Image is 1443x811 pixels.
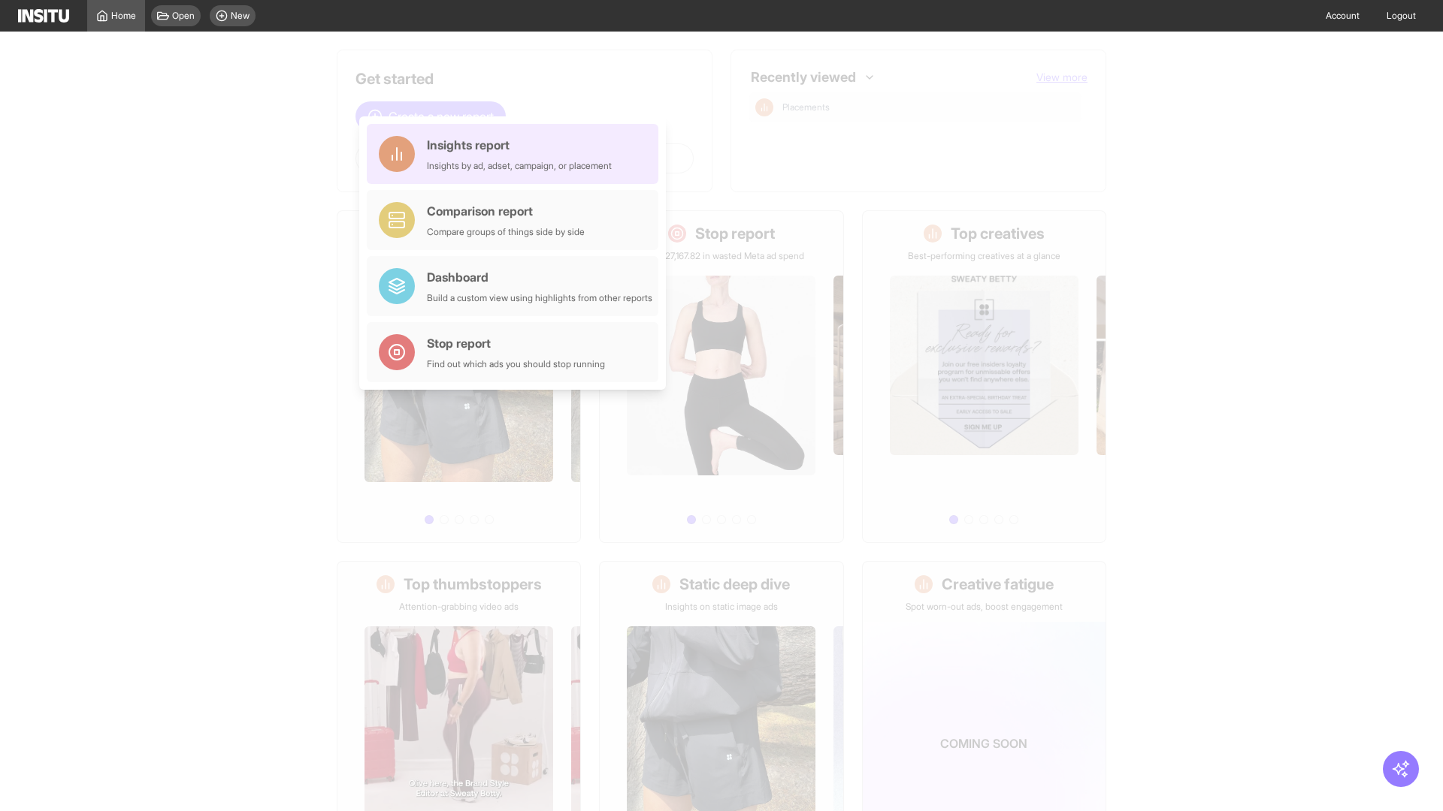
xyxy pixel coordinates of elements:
[18,9,69,23] img: Logo
[427,292,652,304] div: Build a custom view using highlights from other reports
[427,358,605,370] div: Find out which ads you should stop running
[427,202,585,220] div: Comparison report
[111,10,136,22] span: Home
[427,136,612,154] div: Insights report
[427,334,605,352] div: Stop report
[427,226,585,238] div: Compare groups of things side by side
[231,10,250,22] span: New
[172,10,195,22] span: Open
[427,268,652,286] div: Dashboard
[427,160,612,172] div: Insights by ad, adset, campaign, or placement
